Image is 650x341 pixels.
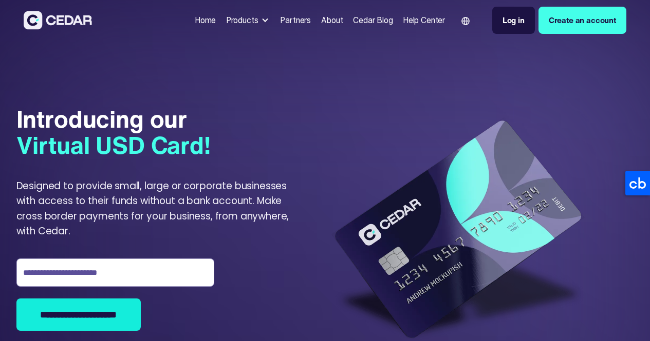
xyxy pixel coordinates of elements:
[276,9,315,31] a: Partners
[16,258,214,331] form: Join the waiting list
[226,14,258,26] div: Products
[503,14,525,26] div: Log in
[403,14,445,26] div: Help Center
[16,127,211,163] span: Virtual USD Card!
[349,9,397,31] a: Cedar Blog
[538,7,626,34] a: Create an account
[222,10,274,30] div: Products
[492,7,535,34] a: Log in
[191,9,220,31] a: Home
[321,14,343,26] div: About
[195,14,216,26] div: Home
[399,9,449,31] a: Help Center
[16,106,211,158] div: Introducing our
[16,178,306,238] div: Designed to provide small, large or corporate businesses with access to their funds without a ban...
[317,9,347,31] a: About
[280,14,311,26] div: Partners
[353,14,393,26] div: Cedar Blog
